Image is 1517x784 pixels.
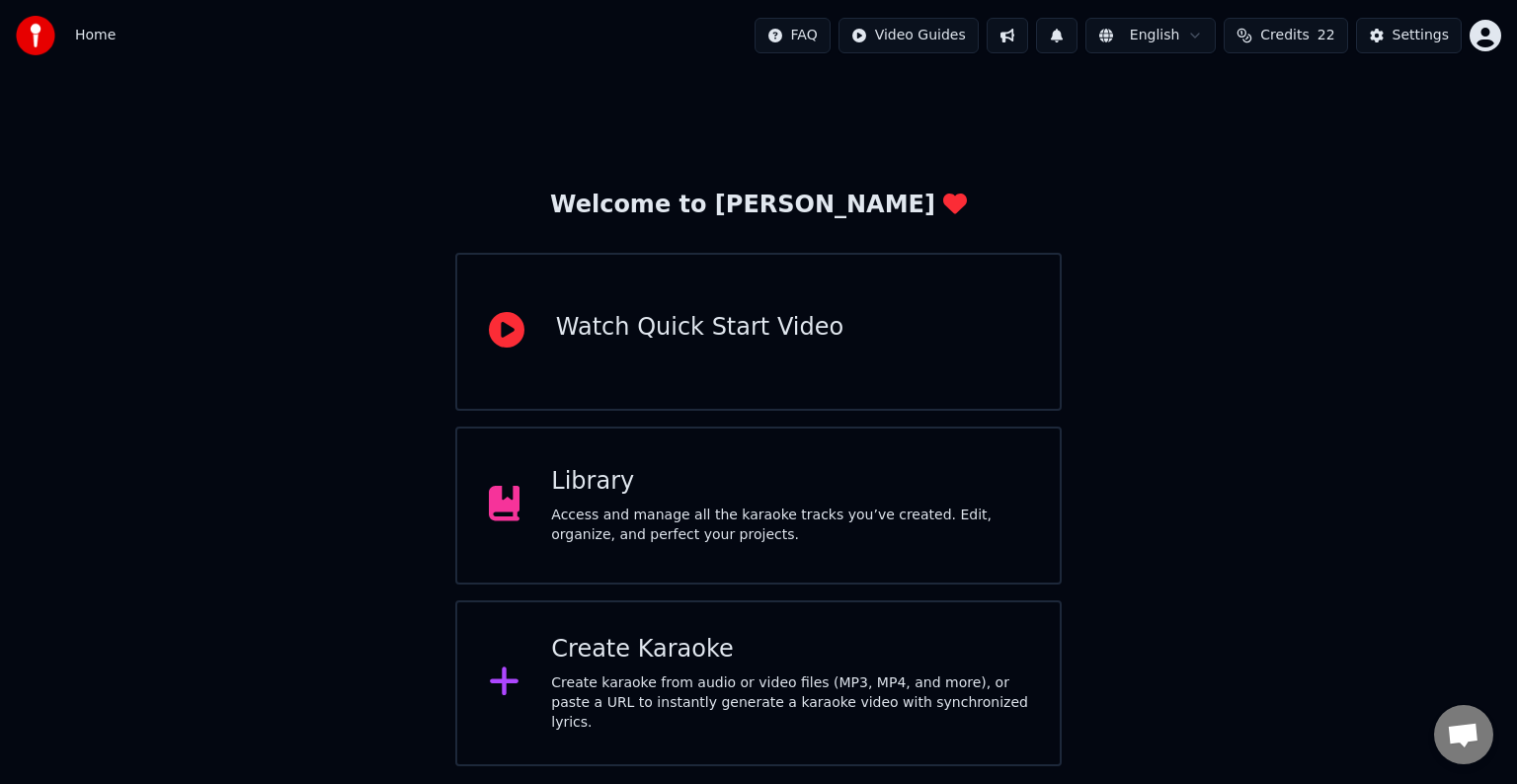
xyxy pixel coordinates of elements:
button: Credits22 [1224,18,1347,53]
div: Create karaoke from audio or video files (MP3, MP4, and more), or paste a URL to instantly genera... [551,673,1028,733]
span: 22 [1317,26,1335,45]
button: Settings [1356,18,1462,53]
button: FAQ [755,18,831,53]
div: Access and manage all the karaoke tracks you’ve created. Edit, organize, and perfect your projects. [551,506,1028,545]
span: Home [75,26,116,45]
span: Credits [1260,26,1309,45]
div: Library [551,466,1028,498]
div: Welcome to [PERSON_NAME] [550,190,967,221]
a: Open chat [1434,705,1493,764]
nav: breadcrumb [75,26,116,45]
button: Video Guides [838,18,979,53]
div: Create Karaoke [551,634,1028,666]
div: Watch Quick Start Video [556,312,843,344]
img: youka [16,16,55,55]
div: Settings [1393,26,1449,45]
